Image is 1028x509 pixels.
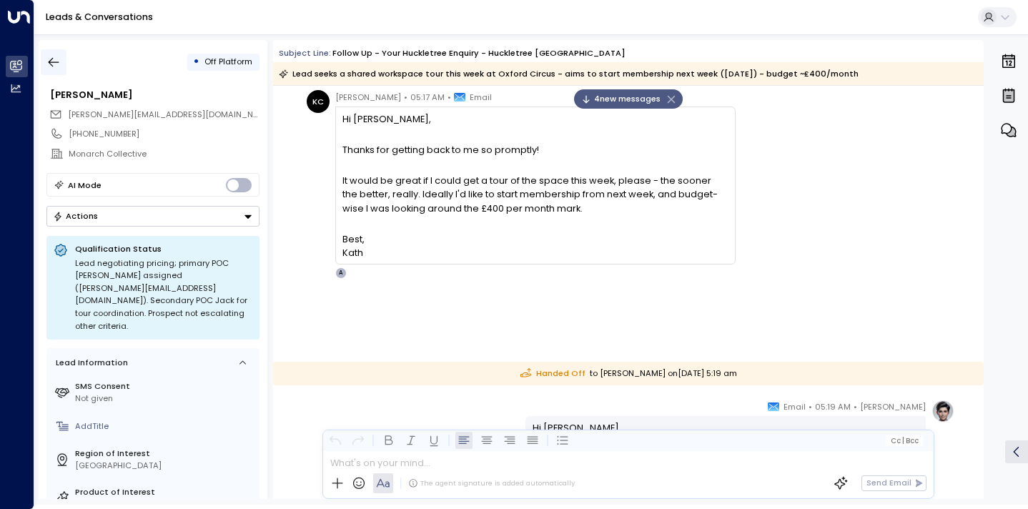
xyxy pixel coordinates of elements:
[75,243,252,254] p: Qualification Status
[193,51,199,72] div: •
[46,11,153,23] a: Leads & Conversations
[902,437,904,445] span: |
[204,56,252,67] span: Off Platform
[69,128,259,140] div: [PHONE_NUMBER]
[46,206,260,227] button: Actions
[68,109,260,121] span: katharine@monarchcoll.com
[75,448,254,460] label: Region of Interest
[342,112,728,126] div: Hi [PERSON_NAME],
[50,88,259,102] div: [PERSON_NAME]
[75,392,254,405] div: Not given
[51,357,128,369] div: Lead Information
[931,400,954,422] img: profile-logo.png
[53,211,98,221] div: Actions
[68,178,102,192] div: AI Mode
[68,109,273,120] span: [PERSON_NAME][EMAIL_ADDRESS][DOMAIN_NAME]
[891,437,919,445] span: Cc Bcc
[809,400,812,414] span: •
[520,367,585,380] span: Handed Off
[350,432,367,449] button: Redo
[342,143,728,157] div: Thanks for getting back to me so promptly!
[815,400,851,414] span: 05:19 AM
[408,478,575,488] div: The agent signature is added automatically
[886,435,923,446] button: Cc|Bcc
[279,47,331,59] span: Subject Line:
[574,89,683,109] div: 4new messages
[273,362,984,385] div: to [PERSON_NAME] on [DATE] 5:19 am
[75,460,254,472] div: [GEOGRAPHIC_DATA]
[335,267,347,279] div: A
[69,148,259,160] div: Monarch Collective
[332,47,626,59] div: Follow up - Your Huckletree Enquiry - Huckletree [GEOGRAPHIC_DATA]
[75,380,254,392] label: SMS Consent
[581,93,661,105] span: 4 new message s
[860,400,926,414] span: [PERSON_NAME]
[784,400,806,414] span: Email
[342,246,728,260] div: Kath
[75,257,252,333] div: Lead negotiating pricing; primary POC [PERSON_NAME] assigned ([PERSON_NAME][EMAIL_ADDRESS][DOMAIN...
[342,174,728,215] div: It would be great if I could get a tour of the space this week, please - the sooner the better, r...
[342,232,728,246] div: Best,
[854,400,857,414] span: •
[75,486,254,498] label: Product of Interest
[327,432,344,449] button: Undo
[75,420,254,433] div: AddTitle
[279,66,859,81] div: Lead seeks a shared workspace tour this week at Oxford Circus - aims to start membership next wee...
[46,206,260,227] div: Button group with a nested menu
